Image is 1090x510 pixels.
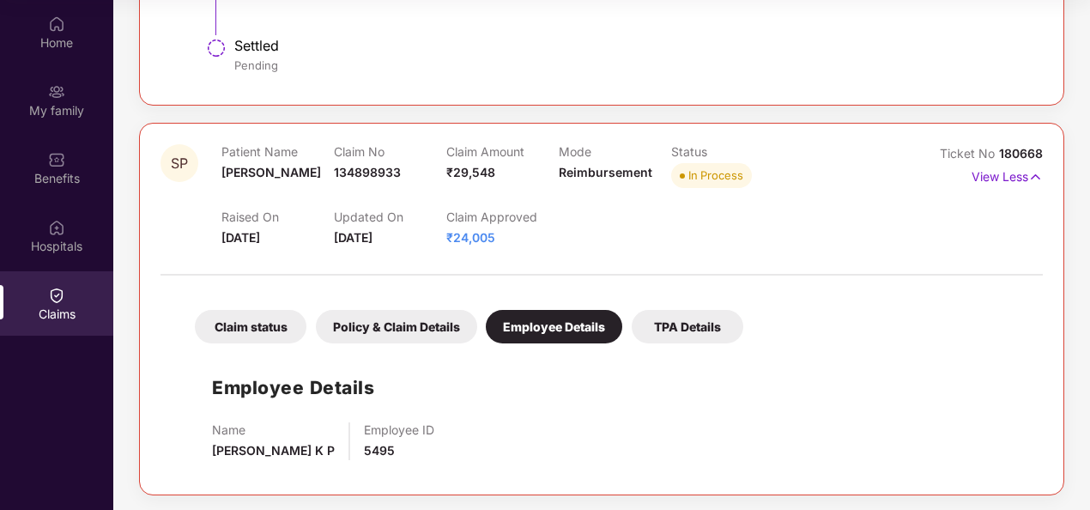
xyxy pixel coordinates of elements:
div: Employee Details [486,310,622,343]
p: Patient Name [221,144,334,159]
img: svg+xml;base64,PHN2ZyBpZD0iQmVuZWZpdHMiIHhtbG5zPSJodHRwOi8vd3d3LnczLm9yZy8yMDAwL3N2ZyIgd2lkdGg9Ij... [48,151,65,168]
p: Raised On [221,209,334,224]
span: [PERSON_NAME] [221,165,321,179]
p: View Less [972,163,1043,186]
span: ₹29,548 [446,165,495,179]
h1: Employee Details [212,373,374,402]
p: Claim Approved [446,209,559,224]
div: Settled [234,37,1026,54]
div: TPA Details [632,310,743,343]
span: ₹24,005 [446,230,495,245]
p: Status [671,144,784,159]
img: svg+xml;base64,PHN2ZyBpZD0iU3RlcC1QZW5kaW5nLTMyeDMyIiB4bWxucz0iaHR0cDovL3d3dy53My5vcmcvMjAwMC9zdm... [206,38,227,58]
img: svg+xml;base64,PHN2ZyBpZD0iSG9tZSIgeG1sbnM9Imh0dHA6Ly93d3cudzMub3JnLzIwMDAvc3ZnIiB3aWR0aD0iMjAiIG... [48,15,65,33]
span: 134898933 [334,165,401,179]
span: [DATE] [221,230,260,245]
p: Updated On [334,209,446,224]
img: svg+xml;base64,PHN2ZyB4bWxucz0iaHR0cDovL3d3dy53My5vcmcvMjAwMC9zdmciIHdpZHRoPSIxNyIgaGVpZ2h0PSIxNy... [1028,167,1043,186]
p: Claim No [334,144,446,159]
p: Mode [559,144,671,159]
span: [PERSON_NAME] K P [212,443,335,458]
span: 5495 [364,443,395,458]
span: Reimbursement [559,165,652,179]
div: Pending [234,58,1026,73]
img: svg+xml;base64,PHN2ZyBpZD0iQ2xhaW0iIHhtbG5zPSJodHRwOi8vd3d3LnczLm9yZy8yMDAwL3N2ZyIgd2lkdGg9IjIwIi... [48,287,65,304]
span: Ticket No [940,146,999,161]
div: In Process [688,167,743,184]
p: Employee ID [364,422,434,437]
span: [DATE] [334,230,372,245]
div: Policy & Claim Details [316,310,477,343]
span: SP [171,156,188,171]
p: Claim Amount [446,144,559,159]
div: Claim status [195,310,306,343]
span: 180668 [999,146,1043,161]
img: svg+xml;base64,PHN2ZyB3aWR0aD0iMjAiIGhlaWdodD0iMjAiIHZpZXdCb3g9IjAgMCAyMCAyMCIgZmlsbD0ibm9uZSIgeG... [48,83,65,100]
img: svg+xml;base64,PHN2ZyBpZD0iSG9zcGl0YWxzIiB4bWxucz0iaHR0cDovL3d3dy53My5vcmcvMjAwMC9zdmciIHdpZHRoPS... [48,219,65,236]
p: Name [212,422,335,437]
